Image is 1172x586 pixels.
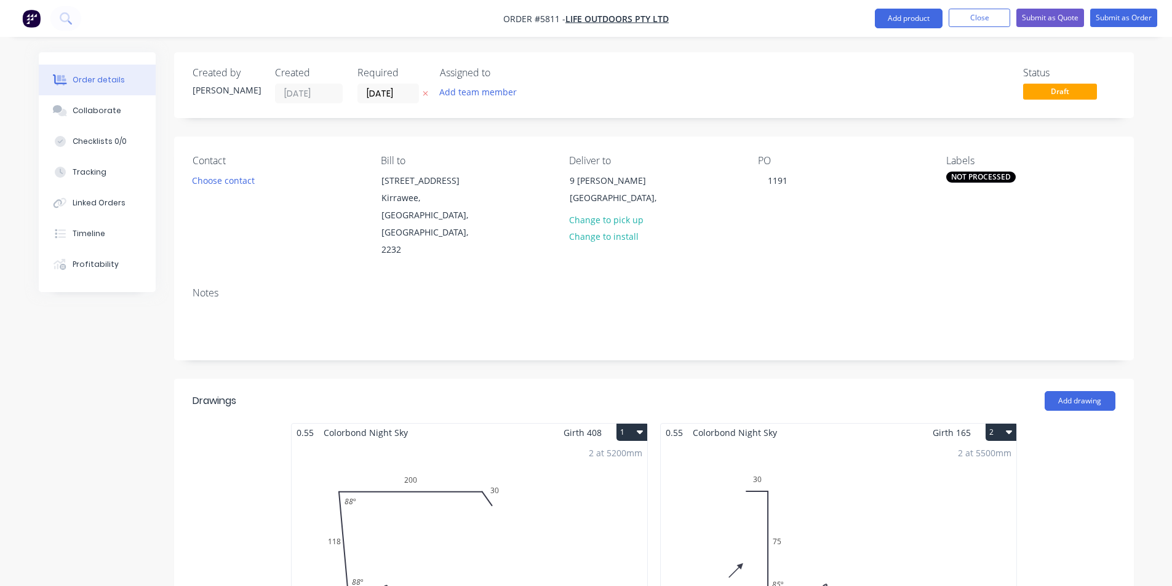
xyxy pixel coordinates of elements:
div: Drawings [193,394,236,408]
div: [STREET_ADDRESS] [381,172,484,189]
button: Close [949,9,1010,27]
button: Add product [875,9,943,28]
button: Change to pick up [562,211,650,228]
button: Tracking [39,157,156,188]
div: Collaborate [73,105,121,116]
span: 0.55 [661,424,688,441]
button: 2 [986,424,1016,441]
div: Checklists 0/0 [73,136,127,147]
div: Labels [946,155,1115,167]
div: Deliver to [569,155,738,167]
div: Order details [73,74,125,85]
button: 1 [616,424,647,441]
div: Timeline [73,228,105,239]
button: Linked Orders [39,188,156,218]
div: Tracking [73,167,106,178]
div: 9 [PERSON_NAME] [570,172,672,189]
span: Girth 408 [564,424,602,441]
div: Kirrawee, [GEOGRAPHIC_DATA], [GEOGRAPHIC_DATA], 2232 [381,189,484,258]
div: Notes [193,287,1115,299]
div: Created [275,67,343,79]
div: NOT PROCESSED [946,172,1016,183]
span: Draft [1023,84,1097,99]
div: Status [1023,67,1115,79]
div: 9 [PERSON_NAME][GEOGRAPHIC_DATA], [559,172,682,211]
button: Submit as Quote [1016,9,1084,27]
div: Bill to [381,155,549,167]
button: Checklists 0/0 [39,126,156,157]
a: Life Outdoors Pty Ltd [565,13,669,25]
button: Timeline [39,218,156,249]
span: 0.55 [292,424,319,441]
div: Assigned to [440,67,563,79]
div: 2 at 5200mm [589,446,642,459]
div: [PERSON_NAME] [193,84,260,97]
button: Add team member [433,84,523,100]
div: Profitability [73,259,119,270]
span: Colorbond Night Sky [319,424,413,441]
button: Order details [39,65,156,95]
div: PO [758,155,927,167]
div: 1191 [758,172,797,189]
button: Collaborate [39,95,156,126]
span: Colorbond Night Sky [688,424,782,441]
div: [GEOGRAPHIC_DATA], [570,189,672,207]
div: [STREET_ADDRESS]Kirrawee, [GEOGRAPHIC_DATA], [GEOGRAPHIC_DATA], 2232 [371,172,494,259]
button: Submit as Order [1090,9,1157,27]
div: 2 at 5500mm [958,446,1011,459]
button: Choose contact [185,172,261,188]
button: Add team member [440,84,524,100]
span: Girth 165 [933,424,971,441]
button: Change to install [562,228,645,245]
div: Created by [193,67,260,79]
div: Contact [193,155,361,167]
div: Linked Orders [73,197,126,208]
button: Profitability [39,249,156,280]
div: Required [357,67,425,79]
button: Add drawing [1045,391,1115,411]
span: Order #5811 - [503,13,565,25]
img: Factory [22,9,41,28]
